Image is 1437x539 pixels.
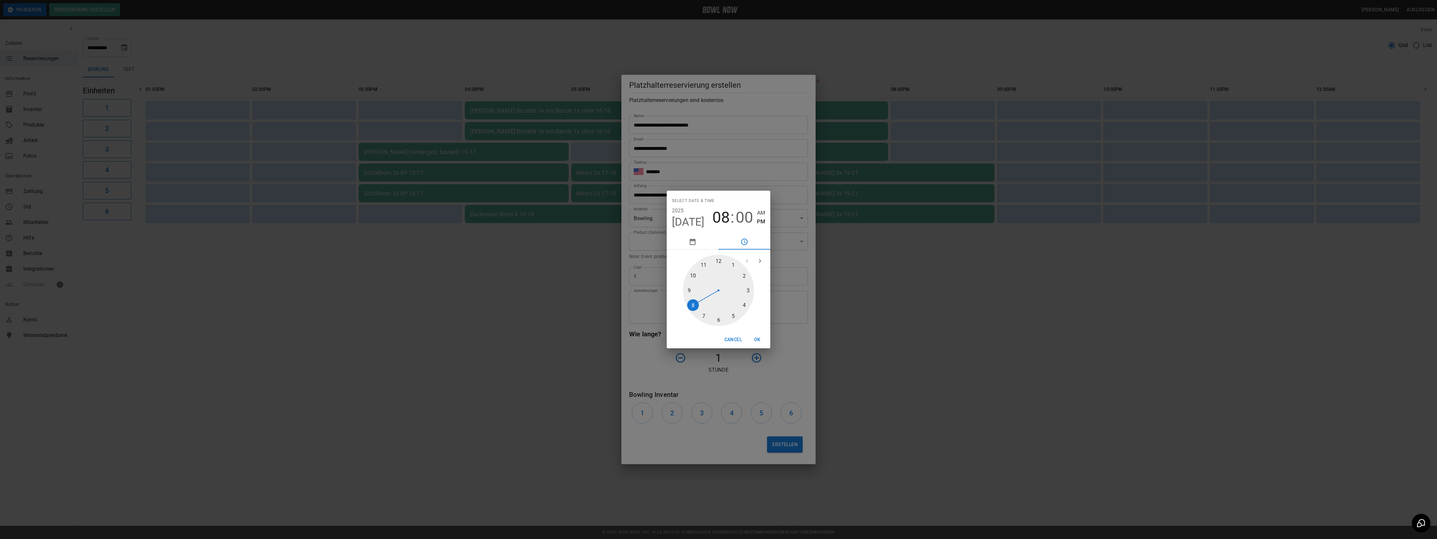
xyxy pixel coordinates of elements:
[722,334,744,346] button: Cancel
[730,208,734,227] span: :
[672,215,705,229] button: [DATE]
[736,208,753,227] button: 00
[672,196,715,206] span: Select date & time
[672,206,684,215] button: 2025
[718,234,770,250] button: pick time
[753,254,766,267] button: open next view
[712,208,730,227] button: 08
[667,234,718,250] button: pick date
[757,208,765,217] button: AM
[757,217,765,226] button: PM
[747,334,768,346] button: OK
